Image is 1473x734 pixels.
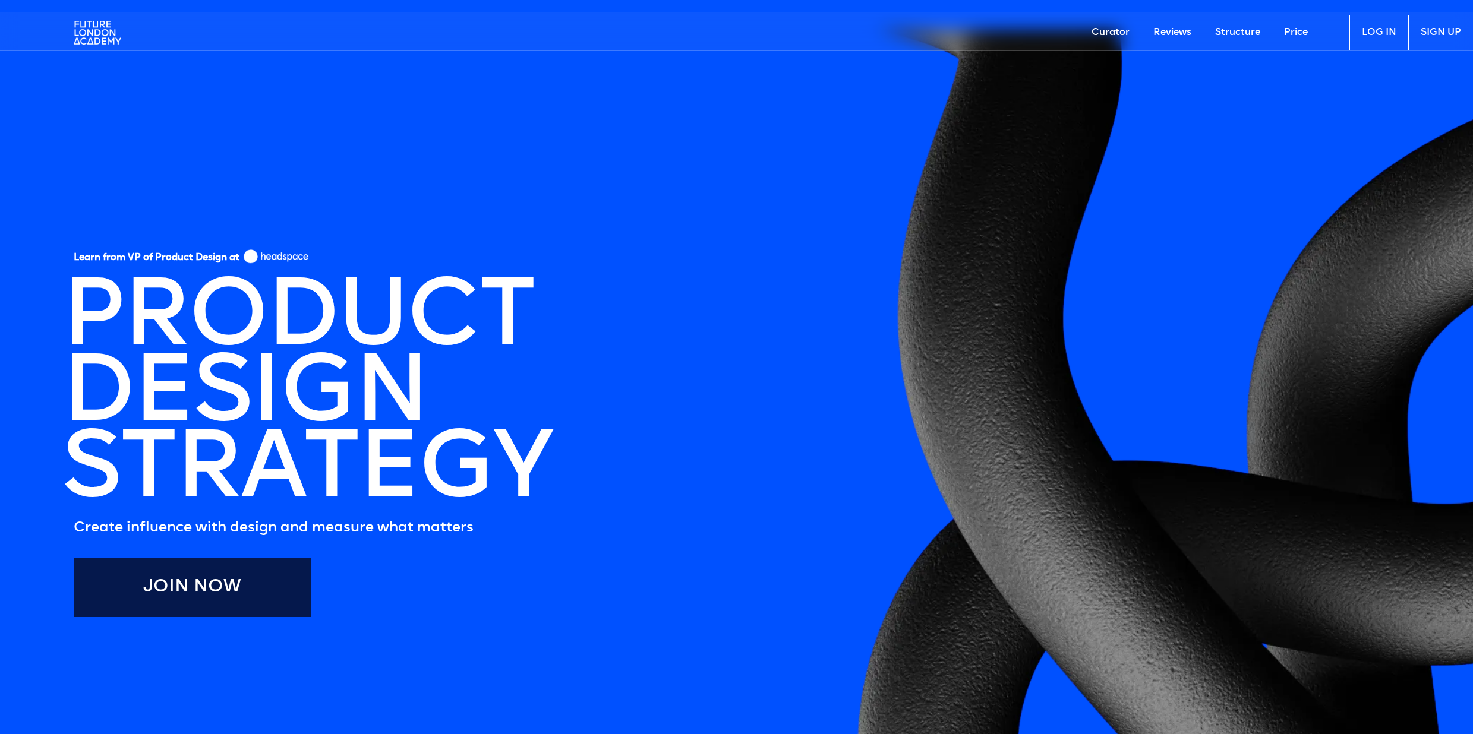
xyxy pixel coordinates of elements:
h5: Create influence with design and measure what matters [74,516,551,540]
a: Reviews [1141,15,1203,50]
a: Structure [1203,15,1272,50]
a: Curator [1080,15,1141,50]
a: SIGN UP [1408,15,1473,50]
a: Join Now [74,558,311,617]
a: Price [1272,15,1320,50]
a: LOG IN [1349,15,1408,50]
h1: PRODUCT DESIGN STRATEGY [62,282,551,510]
h5: Learn from VP of Product Design at [74,252,239,268]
